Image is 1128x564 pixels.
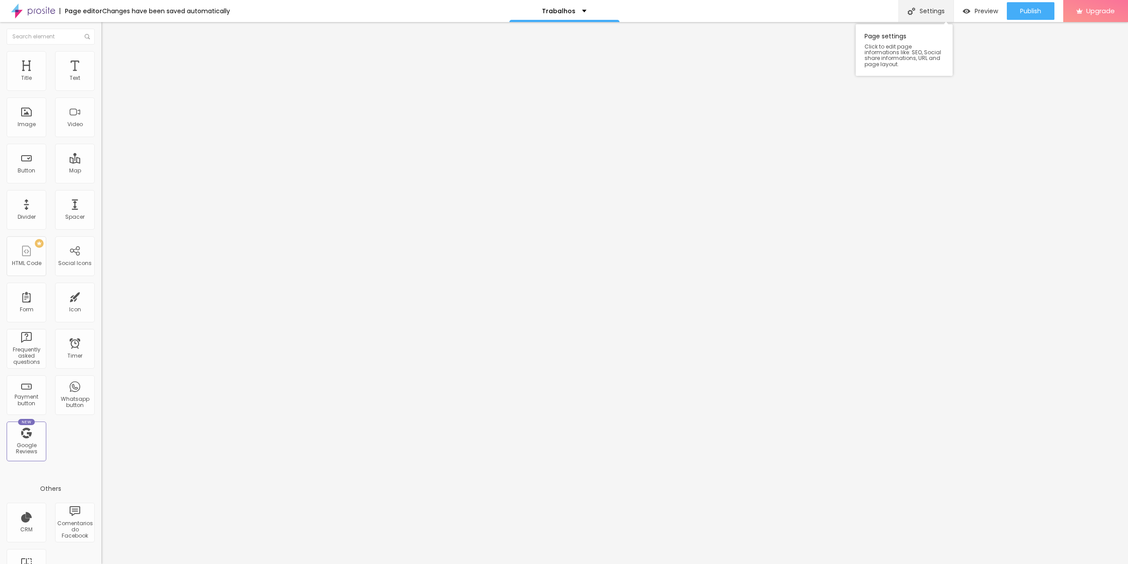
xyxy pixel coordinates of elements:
span: Click to edit page informations like: SEO, Social share informations, URL and page layout. [865,44,944,67]
button: Preview [954,2,1007,20]
div: Text [70,75,80,81]
input: Search element [7,29,95,45]
div: Page settings [856,24,953,76]
span: Publish [1020,7,1041,15]
div: Google Reviews [9,442,44,455]
span: Preview [975,7,998,15]
img: Icone [908,7,915,15]
div: New [18,419,35,425]
div: CRM [20,527,33,533]
div: Social Icons [58,260,92,266]
p: Trabalhos [542,8,575,14]
div: HTML Code [12,260,41,266]
div: Video [67,121,83,127]
div: Form [20,306,33,313]
div: Divider [18,214,36,220]
div: Whatsapp button [57,396,92,409]
div: Icon [69,306,81,313]
div: Changes have been saved automatically [102,8,230,14]
div: Timer [67,353,82,359]
div: Image [18,121,36,127]
span: Upgrade [1086,7,1115,15]
img: view-1.svg [963,7,970,15]
div: Payment button [9,394,44,407]
div: Spacer [65,214,85,220]
div: Map [69,168,81,174]
div: Page editor [59,8,102,14]
div: Title [21,75,32,81]
div: Frequently asked questions [9,347,44,366]
div: Button [18,168,35,174]
img: Icone [85,34,90,39]
button: Publish [1007,2,1054,20]
div: Comentarios do Facebook [57,520,92,539]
